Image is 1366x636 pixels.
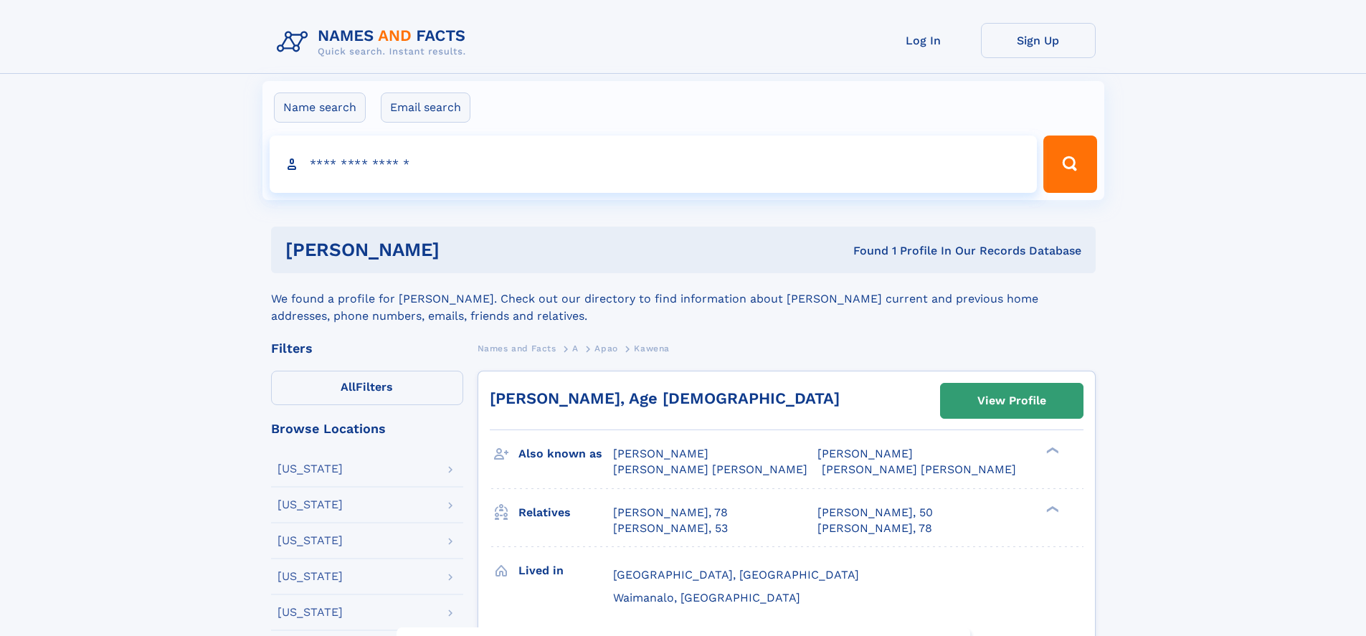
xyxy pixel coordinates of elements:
[278,607,343,618] div: [US_STATE]
[613,462,807,476] span: [PERSON_NAME] [PERSON_NAME]
[271,342,463,355] div: Filters
[490,389,840,407] a: [PERSON_NAME], Age [DEMOGRAPHIC_DATA]
[278,499,343,511] div: [US_STATE]
[572,343,579,353] span: A
[613,447,708,460] span: [PERSON_NAME]
[518,559,613,583] h3: Lived in
[1043,446,1060,455] div: ❯
[866,23,981,58] a: Log In
[594,343,617,353] span: Apao
[977,384,1046,417] div: View Profile
[817,505,933,521] a: [PERSON_NAME], 50
[594,339,617,357] a: Apao
[1043,136,1096,193] button: Search Button
[381,92,470,123] label: Email search
[271,422,463,435] div: Browse Locations
[634,343,670,353] span: Kawena
[518,500,613,525] h3: Relatives
[817,447,913,460] span: [PERSON_NAME]
[341,380,356,394] span: All
[278,463,343,475] div: [US_STATE]
[646,243,1081,259] div: Found 1 Profile In Our Records Database
[270,136,1038,193] input: search input
[981,23,1096,58] a: Sign Up
[613,568,859,582] span: [GEOGRAPHIC_DATA], [GEOGRAPHIC_DATA]
[822,462,1016,476] span: [PERSON_NAME] [PERSON_NAME]
[278,535,343,546] div: [US_STATE]
[271,371,463,405] label: Filters
[271,273,1096,325] div: We found a profile for [PERSON_NAME]. Check out our directory to find information about [PERSON_N...
[518,442,613,466] h3: Also known as
[613,521,728,536] a: [PERSON_NAME], 53
[285,241,647,259] h1: [PERSON_NAME]
[572,339,579,357] a: A
[613,591,800,604] span: Waimanalo, [GEOGRAPHIC_DATA]
[271,23,478,62] img: Logo Names and Facts
[817,521,932,536] a: [PERSON_NAME], 78
[1043,504,1060,513] div: ❯
[478,339,556,357] a: Names and Facts
[278,571,343,582] div: [US_STATE]
[613,505,728,521] a: [PERSON_NAME], 78
[941,384,1083,418] a: View Profile
[274,92,366,123] label: Name search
